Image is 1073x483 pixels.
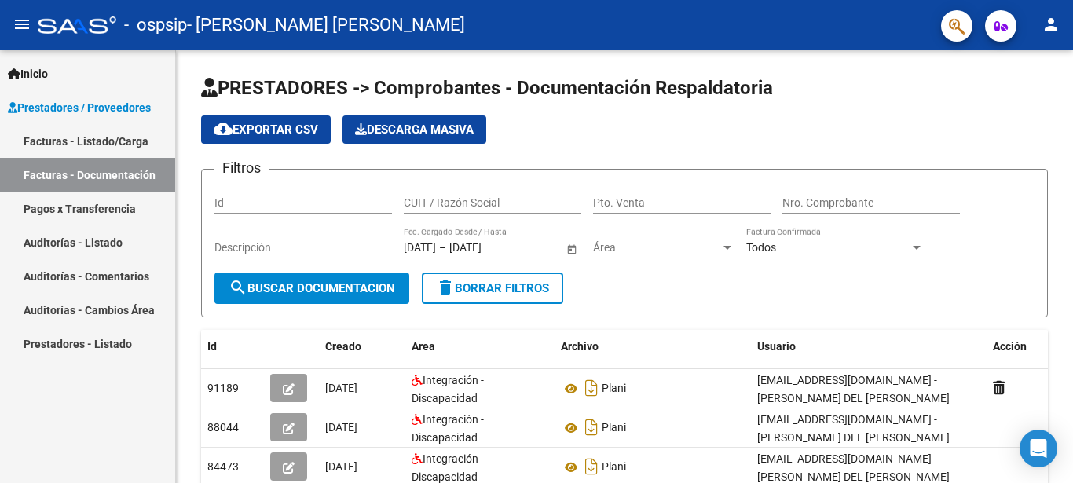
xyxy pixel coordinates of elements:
[449,241,526,254] input: Fecha fin
[342,115,486,144] app-download-masive: Descarga masiva de comprobantes (adjuntos)
[229,278,247,297] mat-icon: search
[412,413,484,444] span: Integración - Discapacidad
[757,374,950,404] span: [EMAIL_ADDRESS][DOMAIN_NAME] - [PERSON_NAME] DEL [PERSON_NAME]
[124,8,187,42] span: - ospsip
[436,278,455,297] mat-icon: delete
[187,8,465,42] span: - [PERSON_NAME] [PERSON_NAME]
[325,421,357,434] span: [DATE]
[412,452,484,483] span: Integración - Discapacidad
[214,157,269,179] h3: Filtros
[325,460,357,473] span: [DATE]
[13,15,31,34] mat-icon: menu
[412,340,435,353] span: Area
[342,115,486,144] button: Descarga Masiva
[325,340,361,353] span: Creado
[229,281,395,295] span: Buscar Documentacion
[436,281,549,295] span: Borrar Filtros
[214,273,409,304] button: Buscar Documentacion
[555,330,751,364] datatable-header-cell: Archivo
[404,241,436,254] input: Fecha inicio
[412,374,484,404] span: Integración - Discapacidad
[602,382,626,395] span: Plani
[207,382,239,394] span: 91189
[214,123,318,137] span: Exportar CSV
[355,123,474,137] span: Descarga Masiva
[561,340,599,353] span: Archivo
[593,241,720,254] span: Área
[8,65,48,82] span: Inicio
[1020,430,1057,467] div: Open Intercom Messenger
[319,330,405,364] datatable-header-cell: Creado
[405,330,555,364] datatable-header-cell: Area
[581,415,602,440] i: Descargar documento
[201,115,331,144] button: Exportar CSV
[746,241,776,254] span: Todos
[422,273,563,304] button: Borrar Filtros
[1042,15,1060,34] mat-icon: person
[439,241,446,254] span: –
[602,461,626,474] span: Plani
[581,375,602,401] i: Descargar documento
[751,330,987,364] datatable-header-cell: Usuario
[201,77,773,99] span: PRESTADORES -> Comprobantes - Documentación Respaldatoria
[8,99,151,116] span: Prestadores / Proveedores
[325,382,357,394] span: [DATE]
[581,454,602,479] i: Descargar documento
[757,340,796,353] span: Usuario
[214,119,233,138] mat-icon: cloud_download
[563,240,580,257] button: Open calendar
[201,330,264,364] datatable-header-cell: Id
[757,452,950,483] span: [EMAIL_ADDRESS][DOMAIN_NAME] - [PERSON_NAME] DEL [PERSON_NAME]
[993,340,1027,353] span: Acción
[207,421,239,434] span: 88044
[207,460,239,473] span: 84473
[602,422,626,434] span: Plani
[987,330,1065,364] datatable-header-cell: Acción
[207,340,217,353] span: Id
[757,413,950,444] span: [EMAIL_ADDRESS][DOMAIN_NAME] - [PERSON_NAME] DEL [PERSON_NAME]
